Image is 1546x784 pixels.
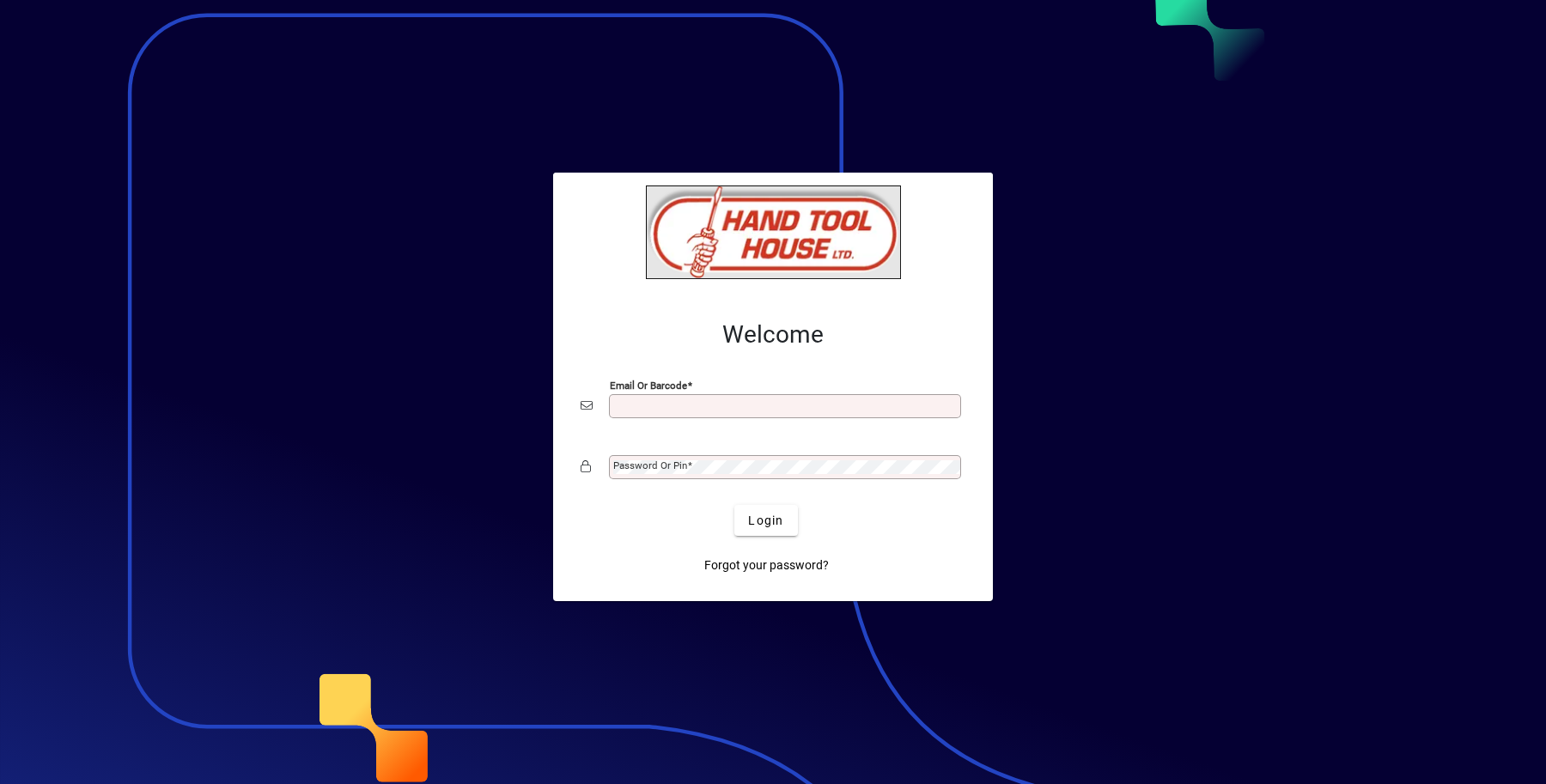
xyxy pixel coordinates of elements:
span: Forgot your password? [704,556,829,574]
span: Login [748,512,783,530]
mat-label: Password or Pin [613,459,687,471]
a: Forgot your password? [697,550,836,580]
mat-label: Email or Barcode [610,380,687,392]
button: Login [734,505,797,536]
h2: Welcome [581,320,965,349]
